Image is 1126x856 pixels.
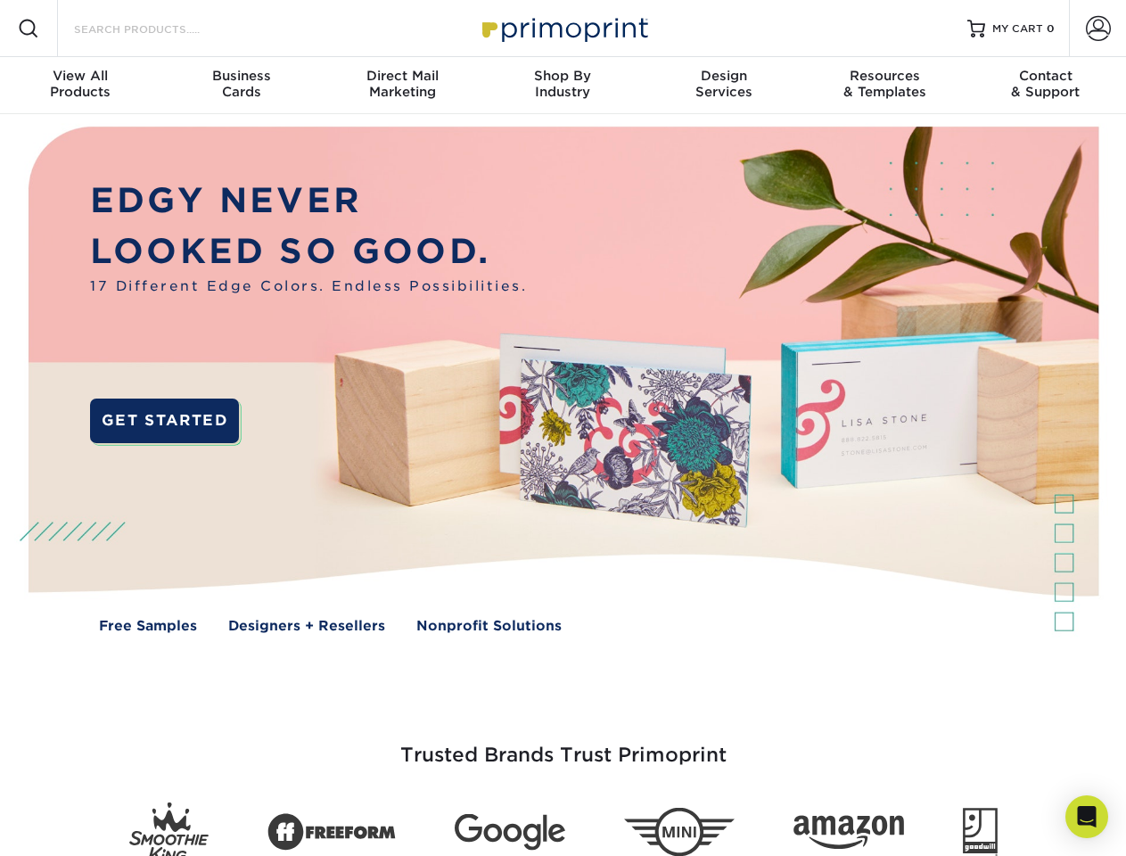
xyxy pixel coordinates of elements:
span: Direct Mail [322,68,482,84]
a: BusinessCards [160,57,321,114]
input: SEARCH PRODUCTS..... [72,18,246,39]
span: 17 Different Edge Colors. Endless Possibilities. [90,276,527,297]
a: Contact& Support [966,57,1126,114]
a: Designers + Resellers [228,616,385,637]
a: GET STARTED [90,399,239,443]
img: Google [455,814,565,851]
div: Open Intercom Messenger [1065,795,1108,838]
span: Business [160,68,321,84]
img: Goodwill [963,808,998,856]
a: Resources& Templates [804,57,965,114]
a: Shop ByIndustry [482,57,643,114]
a: DesignServices [644,57,804,114]
span: Shop By [482,68,643,84]
div: Cards [160,68,321,100]
div: Services [644,68,804,100]
span: Resources [804,68,965,84]
div: Marketing [322,68,482,100]
a: Free Samples [99,616,197,637]
a: Direct MailMarketing [322,57,482,114]
span: Design [644,68,804,84]
p: EDGY NEVER [90,176,527,226]
span: MY CART [992,21,1043,37]
img: Primoprint [474,9,653,47]
div: & Support [966,68,1126,100]
div: & Templates [804,68,965,100]
span: Contact [966,68,1126,84]
h3: Trusted Brands Trust Primoprint [42,701,1085,788]
span: 0 [1047,22,1055,35]
a: Nonprofit Solutions [416,616,562,637]
img: Amazon [793,816,904,850]
p: LOOKED SO GOOD. [90,226,527,277]
div: Industry [482,68,643,100]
